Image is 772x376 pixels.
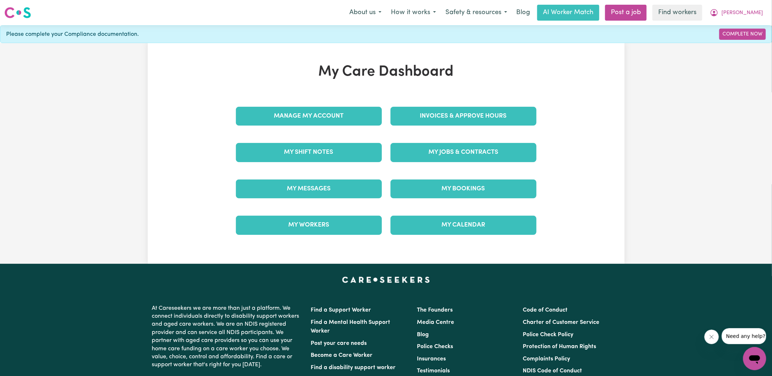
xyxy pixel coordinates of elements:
a: AI Worker Match [537,5,599,21]
span: Please complete your Compliance documentation. [6,30,139,39]
a: Police Checks [417,344,453,350]
a: Find workers [652,5,702,21]
a: My Messages [236,179,382,198]
a: NDIS Code of Conduct [523,368,582,374]
iframe: Button to launch messaging window [743,347,766,370]
a: Invoices & Approve Hours [391,107,536,126]
h1: My Care Dashboard [232,63,541,81]
iframe: Close message [704,330,719,344]
a: Careseekers logo [4,4,31,21]
a: Find a disability support worker [311,365,396,371]
a: Complete Now [719,29,766,40]
a: Protection of Human Rights [523,344,596,350]
a: Post a job [605,5,647,21]
a: Find a Support Worker [311,307,371,313]
a: Police Check Policy [523,332,573,338]
a: My Calendar [391,216,536,235]
a: My Bookings [391,179,536,198]
a: My Shift Notes [236,143,382,162]
a: My Jobs & Contracts [391,143,536,162]
a: Complaints Policy [523,356,570,362]
a: Code of Conduct [523,307,568,313]
a: Charter of Customer Service [523,320,599,325]
a: Insurances [417,356,446,362]
span: [PERSON_NAME] [721,9,763,17]
a: Become a Care Worker [311,352,373,358]
a: Media Centre [417,320,454,325]
iframe: Message from company [722,328,766,344]
a: The Founders [417,307,453,313]
button: My Account [705,5,768,20]
img: Careseekers logo [4,6,31,19]
button: About us [345,5,386,20]
a: Careseekers home page [342,277,430,283]
a: Blog [417,332,429,338]
button: How it works [386,5,441,20]
a: Blog [512,5,534,21]
a: Find a Mental Health Support Worker [311,320,391,334]
a: My Workers [236,216,382,235]
p: At Careseekers we are more than just a platform. We connect individuals directly to disability su... [152,301,302,372]
button: Safety & resources [441,5,512,20]
a: Post your care needs [311,341,367,346]
a: Manage My Account [236,107,382,126]
a: Testimonials [417,368,450,374]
